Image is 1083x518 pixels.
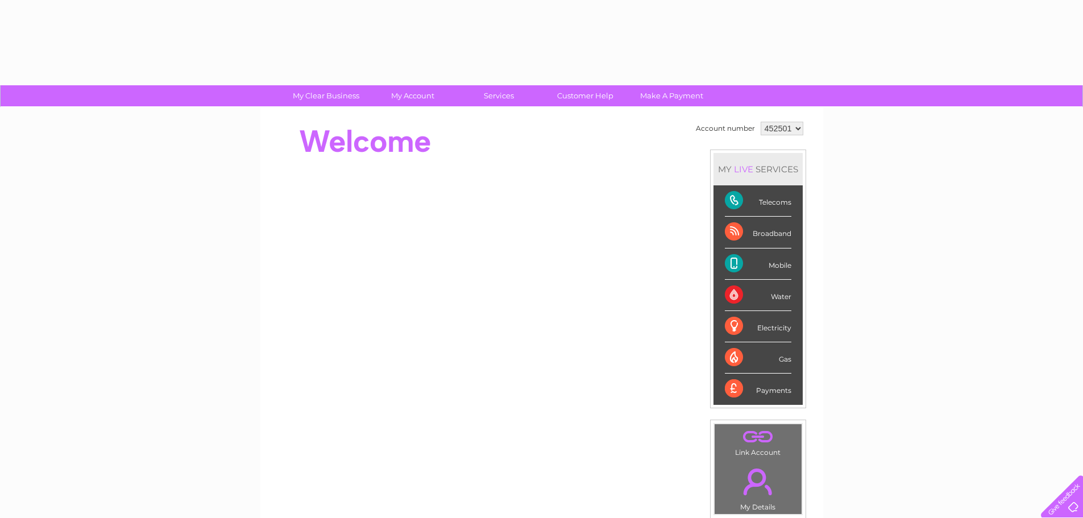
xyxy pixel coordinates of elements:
[693,119,758,138] td: Account number
[725,217,791,248] div: Broadband
[725,374,791,404] div: Payments
[538,85,632,106] a: Customer Help
[717,462,799,502] a: .
[452,85,546,106] a: Services
[714,459,802,515] td: My Details
[725,342,791,374] div: Gas
[625,85,719,106] a: Make A Payment
[732,164,756,175] div: LIVE
[725,248,791,280] div: Mobile
[717,427,799,447] a: .
[713,153,803,185] div: MY SERVICES
[725,311,791,342] div: Electricity
[279,85,373,106] a: My Clear Business
[725,280,791,311] div: Water
[366,85,459,106] a: My Account
[725,185,791,217] div: Telecoms
[714,424,802,459] td: Link Account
